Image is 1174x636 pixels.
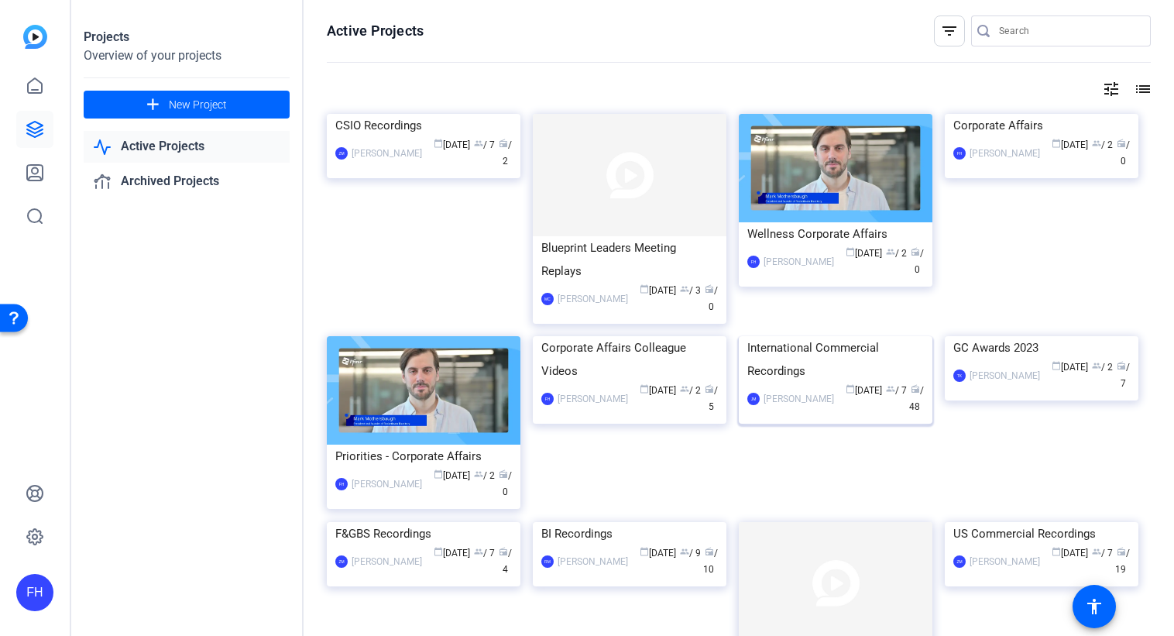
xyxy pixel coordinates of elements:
span: radio [1117,139,1126,148]
span: [DATE] [640,385,676,396]
span: / 3 [680,285,701,296]
mat-icon: accessibility [1085,597,1104,616]
span: [DATE] [1052,548,1088,559]
input: Search [999,22,1138,40]
div: FH [335,478,348,490]
div: Overview of your projects [84,46,290,65]
div: Priorities - Corporate Affairs [335,445,512,468]
span: / 7 [474,548,495,559]
span: / 7 [886,385,907,396]
div: FH [541,393,554,405]
div: Corporate Affairs [953,114,1130,137]
span: radio [705,284,714,294]
span: group [474,469,483,479]
span: group [680,547,689,556]
div: [PERSON_NAME] [352,554,422,569]
span: radio [499,469,508,479]
span: [DATE] [434,470,470,481]
span: calendar_today [1052,361,1061,370]
span: [DATE] [846,385,882,396]
span: radio [911,384,920,394]
span: / 2 [1092,139,1113,150]
span: group [680,384,689,394]
span: radio [705,547,714,556]
span: calendar_today [434,547,443,556]
button: New Project [84,91,290,119]
span: calendar_today [846,247,855,256]
div: ZM [335,555,348,568]
span: / 7 [474,139,495,150]
span: calendar_today [640,284,649,294]
span: [DATE] [1052,362,1088,373]
div: RM [541,555,554,568]
div: FH [953,147,966,160]
span: radio [499,139,508,148]
span: calendar_today [640,384,649,394]
span: group [474,139,483,148]
div: Projects [84,28,290,46]
span: [DATE] [640,548,676,559]
span: / 5 [705,385,718,412]
a: Archived Projects [84,166,290,198]
div: BI Recordings [541,522,718,545]
span: / 0 [1117,139,1130,167]
mat-icon: filter_list [940,22,959,40]
span: group [886,247,895,256]
span: [DATE] [846,248,882,259]
span: / 48 [909,385,924,412]
span: radio [1117,361,1126,370]
div: JM [747,393,760,405]
span: / 0 [499,470,512,497]
div: [PERSON_NAME] [558,291,628,307]
div: TK [953,370,966,382]
span: radio [705,384,714,394]
a: Active Projects [84,131,290,163]
img: blue-gradient.svg [23,25,47,49]
span: / 2 [474,470,495,481]
span: [DATE] [434,139,470,150]
span: group [680,284,689,294]
mat-icon: list [1132,80,1151,98]
span: calendar_today [640,547,649,556]
div: MC [541,293,554,305]
span: group [474,547,483,556]
span: / 0 [911,248,924,275]
div: FH [16,574,53,611]
span: group [1092,361,1101,370]
div: Blueprint Leaders Meeting Replays [541,236,718,283]
span: / 9 [680,548,701,559]
span: radio [911,247,920,256]
span: [DATE] [434,548,470,559]
span: / 2 [886,248,907,259]
div: FH [747,256,760,268]
div: Corporate Affairs Colleague Videos [541,336,718,383]
div: [PERSON_NAME] [970,554,1040,569]
div: International Commercial Recordings [747,336,924,383]
span: New Project [169,97,227,113]
span: / 2 [499,139,512,167]
div: [PERSON_NAME] [352,146,422,161]
span: calendar_today [1052,139,1061,148]
span: radio [499,547,508,556]
span: / 10 [703,548,718,575]
span: group [1092,547,1101,556]
div: ZM [335,147,348,160]
div: [PERSON_NAME] [558,554,628,569]
span: / 19 [1115,548,1130,575]
mat-icon: tune [1102,80,1121,98]
div: [PERSON_NAME] [970,146,1040,161]
span: / 4 [499,548,512,575]
span: / 7 [1117,362,1130,389]
span: / 0 [705,285,718,312]
div: Wellness Corporate Affairs [747,222,924,246]
div: [PERSON_NAME] [352,476,422,492]
span: [DATE] [1052,139,1088,150]
span: calendar_today [846,384,855,394]
span: calendar_today [434,139,443,148]
mat-icon: add [143,95,163,115]
div: [PERSON_NAME] [970,368,1040,383]
span: radio [1117,547,1126,556]
div: [PERSON_NAME] [764,254,834,270]
span: group [886,384,895,394]
div: CSIO Recordings [335,114,512,137]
